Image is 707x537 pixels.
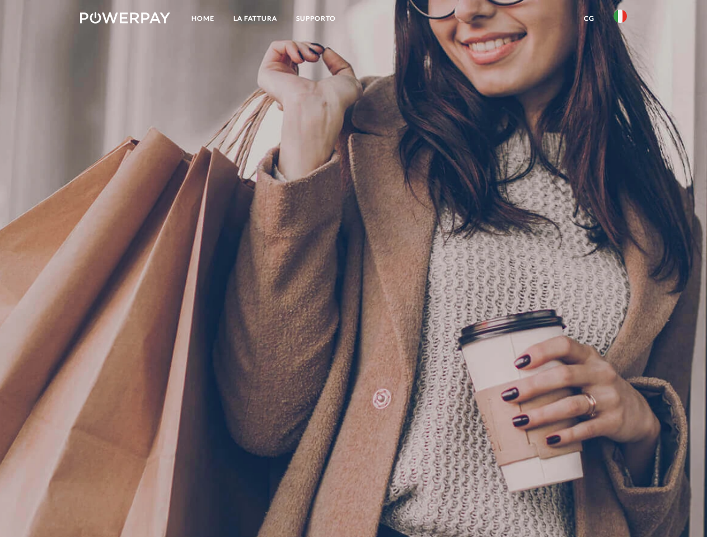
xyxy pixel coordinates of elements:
[574,8,604,29] a: CG
[80,12,170,23] img: logo-powerpay-white.svg
[614,10,627,23] img: it
[224,8,287,29] a: LA FATTURA
[287,8,345,29] a: Supporto
[182,8,224,29] a: Home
